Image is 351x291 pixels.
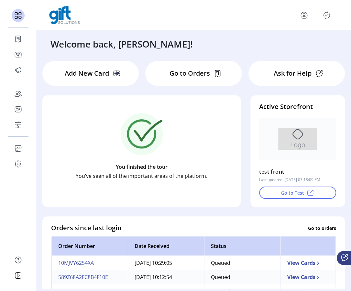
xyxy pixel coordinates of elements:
td: [DATE] 10:12:54 [128,270,204,284]
td: Queued [204,256,280,270]
h4: Orders since last login [51,223,122,233]
p: You’ve seen all of the important areas of the platform. [76,172,207,180]
p: test-front [259,167,284,177]
p: Go to Orders [170,69,210,78]
h3: Welcome back, [PERSON_NAME]! [50,37,193,51]
td: View Cards [280,270,336,284]
td: View Cards [280,256,336,270]
th: Status [204,236,280,256]
img: logo [49,6,80,24]
p: Go to orders [308,224,336,231]
td: [DATE] 10:29:05 [128,256,204,270]
button: Publisher Panel [322,10,332,20]
th: Order Number [51,236,128,256]
td: 589Z68A2FC8B4F10E [51,270,128,284]
td: Queued [204,270,280,284]
p: Last updated: [DATE] 03:18:09 PM [259,177,320,183]
p: Ask for Help [274,69,312,78]
button: Go to Test [259,187,336,199]
button: menu [299,10,309,20]
p: Add New Card [65,69,109,78]
p: You finished the tour [116,163,168,171]
td: 10MJVY6254XA [51,256,128,270]
th: Date Received [128,236,204,256]
h4: Active Storefront [259,102,336,112]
